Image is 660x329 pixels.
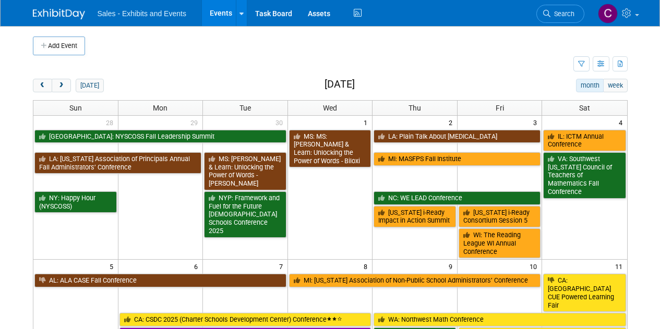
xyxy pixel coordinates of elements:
[274,116,287,129] span: 30
[109,260,118,273] span: 5
[278,260,287,273] span: 7
[323,104,337,112] span: Wed
[153,104,167,112] span: Mon
[119,313,371,326] a: CA: CSDC 2025 (Charter Schools Development Center) Conference
[363,116,372,129] span: 1
[105,116,118,129] span: 28
[496,104,504,112] span: Fri
[33,9,85,19] img: ExhibitDay
[289,274,541,287] a: MI: [US_STATE] Association of Non-Public School Administrators’ Conference
[34,191,117,213] a: NY: Happy Hour (NYSCOSS)
[76,79,103,92] button: [DATE]
[448,260,457,273] span: 9
[598,4,618,23] img: Christine Lurz
[448,116,457,129] span: 2
[374,152,541,166] a: MI: MASFPS Fall Institute
[550,10,574,18] span: Search
[193,260,202,273] span: 6
[532,116,542,129] span: 3
[33,36,85,55] button: Add Event
[543,274,626,312] a: CA: [GEOGRAPHIC_DATA] CUE Powered Learning Fair
[33,79,52,92] button: prev
[98,9,186,18] span: Sales - Exhibits and Events
[374,206,456,227] a: [US_STATE] i-Ready Impact in Action Summit
[536,5,584,23] a: Search
[459,206,541,227] a: [US_STATE] i-Ready Consortium Session 5
[289,130,371,168] a: MS: MS: [PERSON_NAME] & Learn: Unlocking the Power of Words - Biloxi
[614,260,627,273] span: 11
[374,130,541,143] a: LA: Plain Talk About [MEDICAL_DATA]
[374,313,626,326] a: WA: Northwest Math Conference
[34,152,202,174] a: LA: [US_STATE] Association of Principals Annual Fall Administrators’ Conference
[239,104,251,112] span: Tue
[543,130,626,151] a: IL: ICTM Annual Conference
[374,191,541,205] a: NC: WE LEAD Conference
[204,152,286,190] a: MS: [PERSON_NAME] & Learn: Unlocking the Power of Words - [PERSON_NAME]
[34,130,286,143] a: [GEOGRAPHIC_DATA]: NYSCOSS Fall Leadership Summit
[52,79,71,92] button: next
[459,228,541,258] a: WI: The Reading League WI Annual Conference
[618,116,627,129] span: 4
[409,104,421,112] span: Thu
[189,116,202,129] span: 29
[576,79,604,92] button: month
[603,79,627,92] button: week
[529,260,542,273] span: 10
[204,191,286,238] a: NYP: Framework and Fuel for the Future [DEMOGRAPHIC_DATA] Schools Conference 2025
[363,260,372,273] span: 8
[543,152,626,199] a: VA: Southwest [US_STATE] Council of Teachers of Mathematics Fall Conference
[69,104,82,112] span: Sun
[579,104,590,112] span: Sat
[34,274,286,287] a: AL: ALA CASE Fall Conference
[325,79,355,90] h2: [DATE]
